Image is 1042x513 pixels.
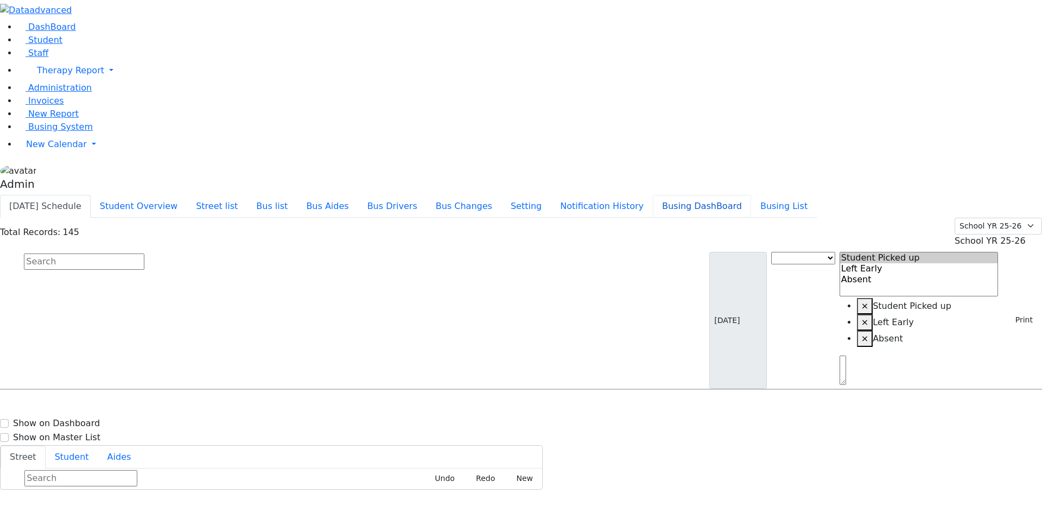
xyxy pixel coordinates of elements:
[873,317,914,327] span: Left Early
[28,83,92,93] span: Administration
[247,195,297,218] button: Bus list
[26,139,87,149] span: New Calendar
[840,356,846,385] textarea: Search
[857,298,999,314] li: Student Picked up
[13,417,100,430] label: Show on Dashboard
[504,470,538,487] button: New
[17,83,92,93] a: Administration
[17,122,93,132] a: Busing System
[28,35,62,45] span: Student
[857,331,999,347] li: Absent
[91,195,187,218] button: Student Overview
[464,470,500,487] button: Redo
[28,48,48,58] span: Staff
[873,333,903,344] span: Absent
[857,314,999,331] li: Left Early
[751,195,817,218] button: Busing List
[551,195,653,218] button: Notification History
[17,60,1042,81] a: Therapy Report
[17,22,76,32] a: DashBoard
[17,48,48,58] a: Staff
[28,122,93,132] span: Busing System
[17,96,64,106] a: Invoices
[46,446,98,468] button: Student
[840,274,998,285] option: Absent
[857,298,873,314] button: Remove item
[17,134,1042,155] a: New Calendar
[37,65,104,75] span: Therapy Report
[17,109,79,119] a: New Report
[17,35,62,45] a: Student
[861,317,868,327] span: ×
[1,446,46,468] button: Street
[857,314,873,331] button: Remove item
[28,109,79,119] span: New Report
[501,195,551,218] button: Setting
[62,227,79,237] span: 145
[24,470,137,486] input: Search
[857,331,873,347] button: Remove item
[423,470,460,487] button: Undo
[653,195,751,218] button: Busing DashBoard
[1002,312,1038,328] button: Print
[840,263,998,274] option: Left Early
[955,236,1026,246] span: School YR 25-26
[840,252,998,263] option: Student Picked up
[297,195,358,218] button: Bus Aides
[873,301,951,311] span: Student Picked up
[13,431,100,444] label: Show on Master List
[427,195,501,218] button: Bus Changes
[187,195,247,218] button: Street list
[98,446,141,468] button: Aides
[1,468,542,489] div: Street
[24,254,144,270] input: Search
[28,22,76,32] span: DashBoard
[358,195,427,218] button: Bus Drivers
[955,218,1042,235] select: Default select example
[861,301,868,311] span: ×
[861,333,868,344] span: ×
[28,96,64,106] span: Invoices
